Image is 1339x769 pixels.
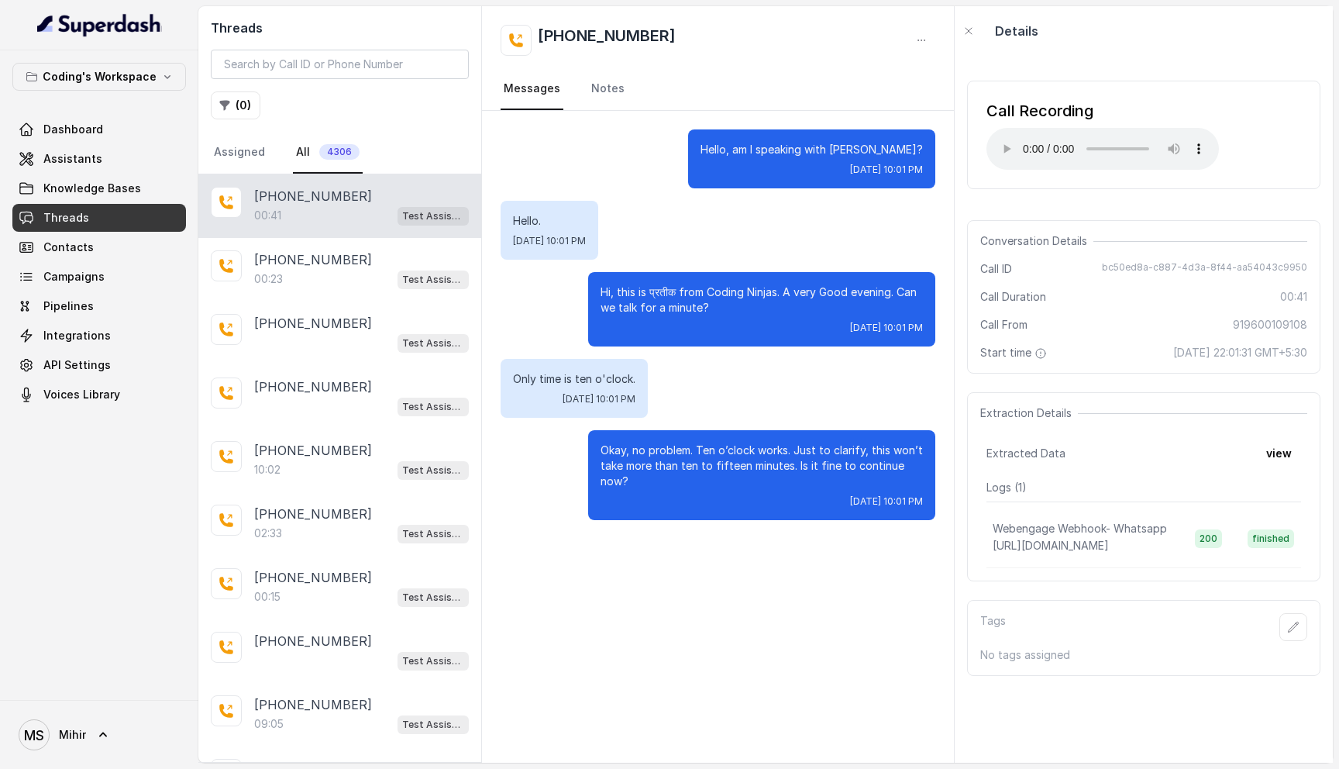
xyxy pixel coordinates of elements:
[211,91,260,119] button: (0)
[513,235,586,247] span: [DATE] 10:01 PM
[43,210,89,226] span: Threads
[850,495,923,508] span: [DATE] 10:01 PM
[254,632,372,650] p: [PHONE_NUMBER]
[980,613,1006,641] p: Tags
[1195,529,1222,548] span: 200
[254,208,281,223] p: 00:41
[43,240,94,255] span: Contacts
[402,526,464,542] p: Test Assistant-3
[850,164,923,176] span: [DATE] 10:01 PM
[293,132,363,174] a: All4306
[12,233,186,261] a: Contacts
[1102,261,1307,277] span: bc50ed8a-c887-4d3a-8f44-aa54043c9950
[980,289,1046,305] span: Call Duration
[43,328,111,343] span: Integrations
[986,446,1065,461] span: Extracted Data
[1233,317,1307,333] span: 919600109108
[402,399,464,415] p: Test Assistant-3
[12,174,186,202] a: Knowledge Bases
[254,187,372,205] p: [PHONE_NUMBER]
[254,505,372,523] p: [PHONE_NUMBER]
[980,647,1307,663] p: No tags assigned
[538,25,676,56] h2: [PHONE_NUMBER]
[402,717,464,733] p: Test Assistant-3
[402,272,464,288] p: Test Assistant-3
[563,393,635,405] span: [DATE] 10:01 PM
[254,526,282,541] p: 02:33
[254,716,284,732] p: 09:05
[501,68,563,110] a: Messages
[513,371,635,387] p: Only time is ten o'clock.
[1173,345,1307,360] span: [DATE] 22:01:31 GMT+5:30
[986,480,1301,495] p: Logs ( 1 )
[12,381,186,409] a: Voices Library
[254,568,372,587] p: [PHONE_NUMBER]
[12,263,186,291] a: Campaigns
[12,63,186,91] button: Coding's Workspace
[1280,289,1307,305] span: 00:41
[12,116,186,143] a: Dashboard
[254,441,372,460] p: [PHONE_NUMBER]
[254,314,372,333] p: [PHONE_NUMBER]
[986,128,1219,170] audio: Your browser does not support the audio element.
[43,298,94,314] span: Pipelines
[513,213,586,229] p: Hello.
[211,50,469,79] input: Search by Call ID or Phone Number
[24,727,44,743] text: MS
[254,378,372,396] p: [PHONE_NUMBER]
[588,68,628,110] a: Notes
[12,292,186,320] a: Pipelines
[402,463,464,478] p: Test Assistant-3
[43,181,141,196] span: Knowledge Bases
[980,317,1027,333] span: Call From
[43,269,105,284] span: Campaigns
[402,653,464,669] p: Test Assistant-3
[254,589,281,605] p: 00:15
[12,145,186,173] a: Assistants
[12,351,186,379] a: API Settings
[211,132,268,174] a: Assigned
[254,462,281,478] p: 10:02
[980,345,1050,360] span: Start time
[43,67,157,86] p: Coding's Workspace
[980,405,1078,421] span: Extraction Details
[993,539,1109,552] span: [URL][DOMAIN_NAME]
[980,261,1012,277] span: Call ID
[12,204,186,232] a: Threads
[37,12,162,37] img: light.svg
[601,284,923,316] p: Hi, this is प्रतीक from Coding Ninjas. A very Good evening. Can we talk for a minute?
[993,521,1167,536] p: Webengage Webhook- Whatsapp
[700,142,923,157] p: Hello, am I speaking with [PERSON_NAME]?
[1248,529,1294,548] span: finished
[43,357,111,373] span: API Settings
[850,322,923,334] span: [DATE] 10:01 PM
[59,727,86,743] span: Mihir
[43,122,103,137] span: Dashboard
[211,19,469,37] h2: Threads
[402,336,464,351] p: Test Assistant-3
[254,271,283,287] p: 00:23
[211,132,469,174] nav: Tabs
[501,68,935,110] nav: Tabs
[12,713,186,757] a: Mihir
[254,250,372,269] p: [PHONE_NUMBER]
[1257,440,1301,467] button: view
[601,443,923,489] p: Okay, no problem. Ten o’clock works. Just to clarify, this won’t take more than ten to fifteen mi...
[12,322,186,350] a: Integrations
[986,100,1219,122] div: Call Recording
[254,695,372,714] p: [PHONE_NUMBER]
[402,209,464,224] p: Test Assistant-3
[980,233,1093,249] span: Conversation Details
[402,590,464,605] p: Test Assistant- 2
[43,387,120,402] span: Voices Library
[43,151,102,167] span: Assistants
[319,144,360,160] span: 4306
[995,22,1038,40] p: Details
